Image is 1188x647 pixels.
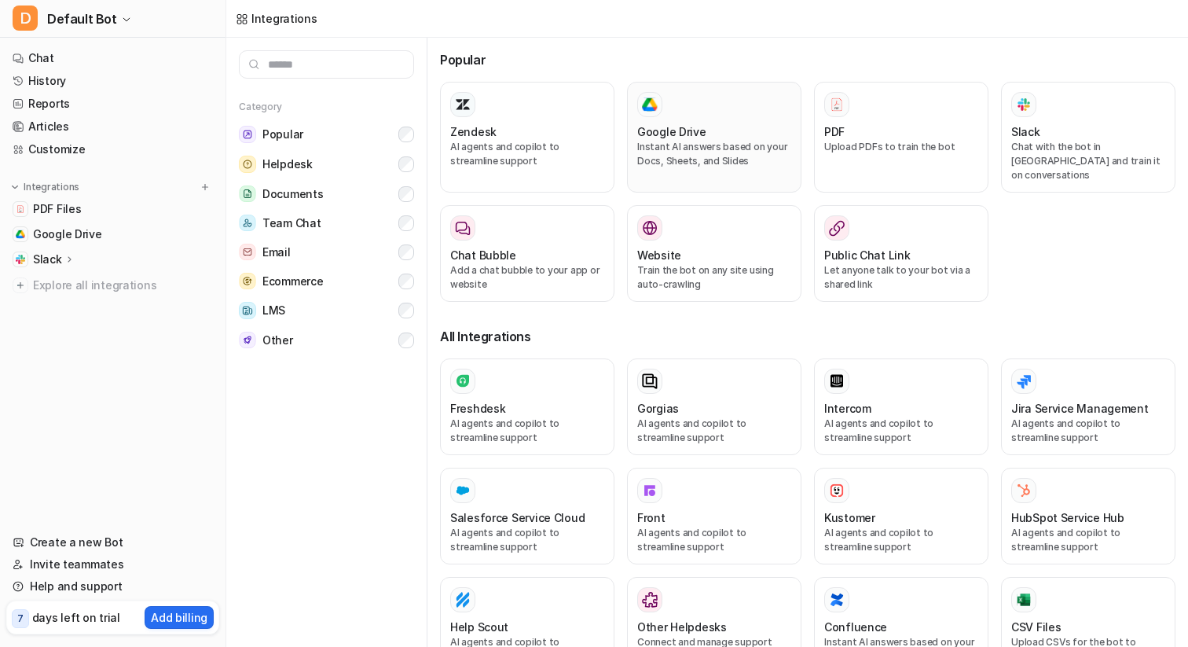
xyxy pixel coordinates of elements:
[200,182,211,193] img: menu_add.svg
[829,97,845,112] img: PDF
[6,47,219,69] a: Chat
[239,332,256,348] img: Other
[637,247,681,263] h3: Website
[440,82,614,193] button: ZendeskAI agents and copilot to streamline support
[6,553,219,575] a: Invite teammates
[6,223,219,245] a: Google DriveGoogle Drive
[637,123,706,140] h3: Google Drive
[13,6,38,31] span: D
[262,127,303,142] span: Popular
[440,327,1175,346] h3: All Integrations
[239,296,414,325] button: LMSLMS
[33,252,62,267] p: Slack
[6,93,219,115] a: Reports
[151,609,207,626] p: Add billing
[239,186,256,202] img: Documents
[814,468,988,564] button: KustomerKustomerAI agents and copilot to streamline support
[239,244,256,260] img: Email
[824,140,978,154] p: Upload PDFs to train the bot
[824,417,978,445] p: AI agents and copilot to streamline support
[814,358,988,455] button: IntercomAI agents and copilot to streamline support
[627,82,801,193] button: Google DriveGoogle DriveInstant AI answers based on your Docs, Sheets, and Slides
[814,82,988,193] button: PDFPDFUpload PDFs to train the bot
[1011,140,1165,182] p: Chat with the bot in [GEOGRAPHIC_DATA] and train it on conversations
[642,592,658,608] img: Other Helpdesks
[1011,400,1149,417] h3: Jira Service Management
[1001,358,1175,455] button: Jira Service ManagementAI agents and copilot to streamline support
[9,182,20,193] img: expand menu
[637,140,791,168] p: Instant AI answers based on your Docs, Sheets, and Slides
[6,116,219,138] a: Articles
[824,247,911,263] h3: Public Chat Link
[450,140,604,168] p: AI agents and copilot to streamline support
[239,156,256,173] img: Helpdesk
[239,101,414,113] h5: Category
[17,612,24,626] p: 7
[239,215,256,231] img: Team Chat
[824,263,978,292] p: Let anyone talk to your bot via a shared link
[262,244,291,260] span: Email
[824,619,887,635] h3: Confluence
[637,400,679,417] h3: Gorgias
[6,179,84,195] button: Integrations
[455,592,471,608] img: Help Scout
[1011,417,1165,445] p: AI agents and copilot to streamline support
[814,205,988,302] button: Public Chat LinkLet anyone talk to your bot via a shared link
[455,483,471,498] img: Salesforce Service Cloud
[1001,82,1175,193] button: SlackSlackChat with the bot in [GEOGRAPHIC_DATA] and train it on conversations
[262,333,293,348] span: Other
[6,198,219,220] a: PDF FilesPDF Files
[239,149,414,179] button: HelpdeskHelpdesk
[824,400,871,417] h3: Intercom
[637,263,791,292] p: Train the bot on any site using auto-crawling
[262,156,313,172] span: Helpdesk
[16,230,25,239] img: Google Drive
[239,267,414,296] button: EcommerceEcommerce
[16,255,25,264] img: Slack
[262,274,323,289] span: Ecommerce
[1016,483,1032,498] img: HubSpot Service Hub
[1011,509,1124,526] h3: HubSpot Service Hub
[1001,468,1175,564] button: HubSpot Service HubHubSpot Service HubAI agents and copilot to streamline support
[450,417,604,445] p: AI agents and copilot to streamline support
[450,247,516,263] h3: Chat Bubble
[824,526,978,554] p: AI agents and copilot to streamline support
[1016,592,1032,608] img: CSV Files
[24,181,79,193] p: Integrations
[262,215,321,231] span: Team Chat
[33,226,102,242] span: Google Drive
[450,263,604,292] p: Add a chat bubble to your app or website
[642,483,658,498] img: Front
[33,201,81,217] span: PDF Files
[6,531,219,553] a: Create a new Bot
[6,575,219,597] a: Help and support
[642,220,658,236] img: Website
[1011,619,1061,635] h3: CSV Files
[47,8,117,30] span: Default Bot
[824,509,875,526] h3: Kustomer
[32,609,120,626] p: days left on trial
[262,303,285,318] span: LMS
[642,97,658,112] img: Google Drive
[627,468,801,564] button: FrontFrontAI agents and copilot to streamline support
[6,70,219,92] a: History
[637,619,727,635] h3: Other Helpdesks
[145,606,214,629] button: Add billing
[33,273,213,298] span: Explore all integrations
[236,10,317,27] a: Integrations
[637,526,791,554] p: AI agents and copilot to streamline support
[627,205,801,302] button: WebsiteWebsiteTrain the bot on any site using auto-crawling
[450,400,505,417] h3: Freshdesk
[829,483,845,498] img: Kustomer
[450,526,604,554] p: AI agents and copilot to streamline support
[440,358,614,455] button: FreshdeskAI agents and copilot to streamline support
[637,417,791,445] p: AI agents and copilot to streamline support
[6,274,219,296] a: Explore all integrations
[251,10,317,27] div: Integrations
[627,358,801,455] button: GorgiasAI agents and copilot to streamline support
[1016,95,1032,113] img: Slack
[239,208,414,237] button: Team ChatTeam Chat
[637,509,665,526] h3: Front
[440,468,614,564] button: Salesforce Service Cloud Salesforce Service CloudAI agents and copilot to streamline support
[450,123,497,140] h3: Zendesk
